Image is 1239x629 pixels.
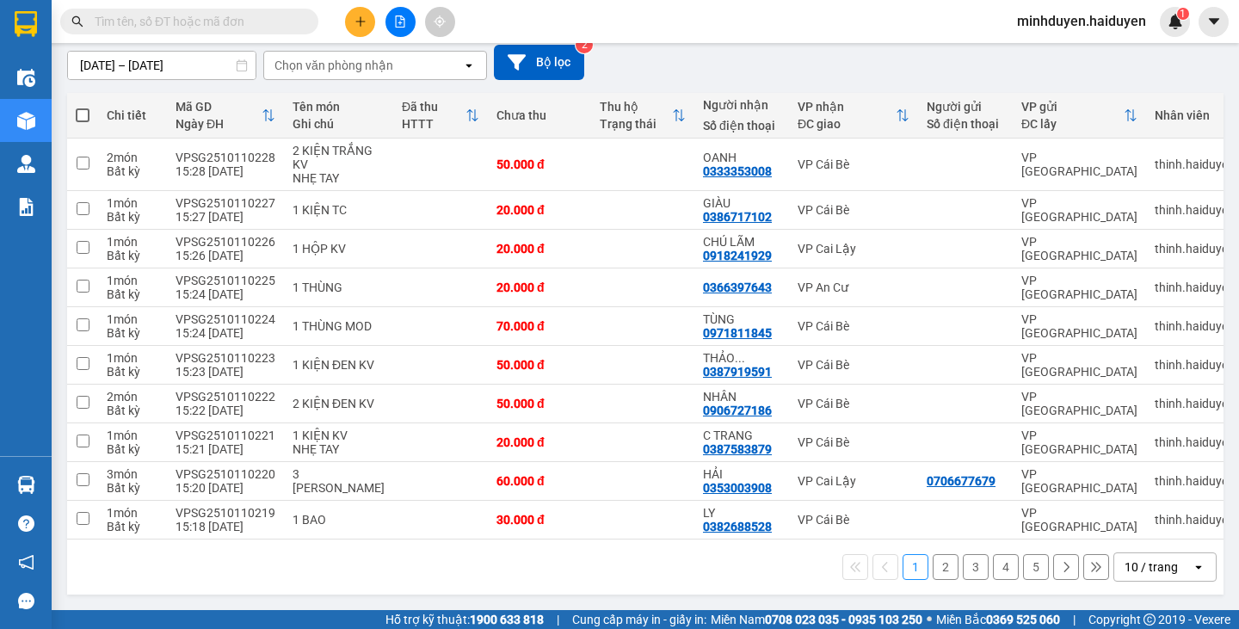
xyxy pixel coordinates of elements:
[703,404,772,417] div: 0906727186
[107,390,158,404] div: 2 món
[107,481,158,495] div: Bất kỳ
[176,287,275,301] div: 15:24 [DATE]
[1168,14,1183,29] img: icon-new-feature
[385,7,416,37] button: file-add
[1143,614,1156,626] span: copyright
[17,155,35,173] img: warehouse-icon
[711,610,922,629] span: Miền Nam
[703,281,772,294] div: 0366397643
[1155,157,1235,171] div: thinh.haiduyen
[107,151,158,164] div: 2 món
[293,203,385,217] div: 1 KIỆN TC
[798,281,909,294] div: VP An Cư
[496,108,583,122] div: Chưa thu
[176,429,275,442] div: VPSG2510110221
[293,358,385,372] div: 1 KIỆN ĐEN KV
[293,513,385,527] div: 1 BAO
[591,93,694,139] th: Toggle SortBy
[798,474,909,488] div: VP Cai Lậy
[176,274,275,287] div: VPSG2510110225
[176,100,262,114] div: Mã GD
[798,319,909,333] div: VP Cái Bè
[798,203,909,217] div: VP Cái Bè
[18,554,34,570] span: notification
[176,467,275,481] div: VPSG2510110220
[735,351,745,365] span: ...
[107,429,158,442] div: 1 món
[176,117,262,131] div: Ngày ĐH
[293,442,385,456] div: NHẸ TAY
[176,365,275,379] div: 15:23 [DATE]
[1192,560,1205,574] svg: open
[494,45,584,80] button: Bộ lọc
[18,515,34,532] span: question-circle
[1021,351,1137,379] div: VP [GEOGRAPHIC_DATA]
[703,312,780,326] div: TÙNG
[293,144,385,171] div: 2 KIỆN TRẮNG KV
[703,365,772,379] div: 0387919591
[1073,610,1076,629] span: |
[703,520,772,533] div: 0382688528
[1021,235,1137,262] div: VP [GEOGRAPHIC_DATA]
[176,351,275,365] div: VPSG2510110223
[107,365,158,379] div: Bất kỳ
[703,151,780,164] div: OANH
[293,319,385,333] div: 1 THÙNG MOD
[703,481,772,495] div: 0353003908
[167,93,284,139] th: Toggle SortBy
[385,610,544,629] span: Hỗ trợ kỹ thuật:
[496,203,583,217] div: 20.000 đ
[496,474,583,488] div: 60.000 đ
[95,12,298,31] input: Tìm tên, số ĐT hoặc mã đơn
[1155,319,1235,333] div: thinh.haiduyen
[293,281,385,294] div: 1 THÙNG
[107,520,158,533] div: Bất kỳ
[1021,312,1137,340] div: VP [GEOGRAPHIC_DATA]
[933,554,959,580] button: 2
[1125,558,1178,576] div: 10 / trang
[703,98,780,112] div: Người nhận
[1021,506,1137,533] div: VP [GEOGRAPHIC_DATA]
[107,287,158,301] div: Bất kỳ
[107,506,158,520] div: 1 món
[17,198,35,216] img: solution-icon
[1155,203,1235,217] div: thinh.haiduyen
[600,100,672,114] div: Thu hộ
[176,249,275,262] div: 15:26 [DATE]
[1206,14,1222,29] span: caret-down
[394,15,406,28] span: file-add
[462,59,476,72] svg: open
[1155,397,1235,410] div: thinh.haiduyen
[798,358,909,372] div: VP Cái Bè
[798,397,909,410] div: VP Cái Bè
[703,210,772,224] div: 0386717102
[107,404,158,417] div: Bất kỳ
[703,235,780,249] div: CHÚ LÃM
[1155,242,1235,256] div: thinh.haiduyen
[107,467,158,481] div: 3 món
[557,610,559,629] span: |
[425,7,455,37] button: aim
[15,11,37,37] img: logo-vxr
[496,397,583,410] div: 50.000 đ
[798,435,909,449] div: VP Cái Bè
[496,281,583,294] div: 20.000 đ
[496,358,583,372] div: 50.000 đ
[703,429,780,442] div: C TRANG
[496,157,583,171] div: 50.000 đ
[1021,467,1137,495] div: VP [GEOGRAPHIC_DATA]
[1021,429,1137,456] div: VP [GEOGRAPHIC_DATA]
[1155,513,1235,527] div: thinh.haiduyen
[1199,7,1229,37] button: caret-down
[402,100,465,114] div: Đã thu
[1021,274,1137,301] div: VP [GEOGRAPHIC_DATA]
[176,481,275,495] div: 15:20 [DATE]
[293,100,385,114] div: Tên món
[1021,196,1137,224] div: VP [GEOGRAPHIC_DATA]
[927,616,932,623] span: ⚪️
[1155,281,1235,294] div: thinh.haiduyen
[927,117,1004,131] div: Số điện thoại
[1021,117,1124,131] div: ĐC lấy
[176,210,275,224] div: 15:27 [DATE]
[600,117,672,131] div: Trạng thái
